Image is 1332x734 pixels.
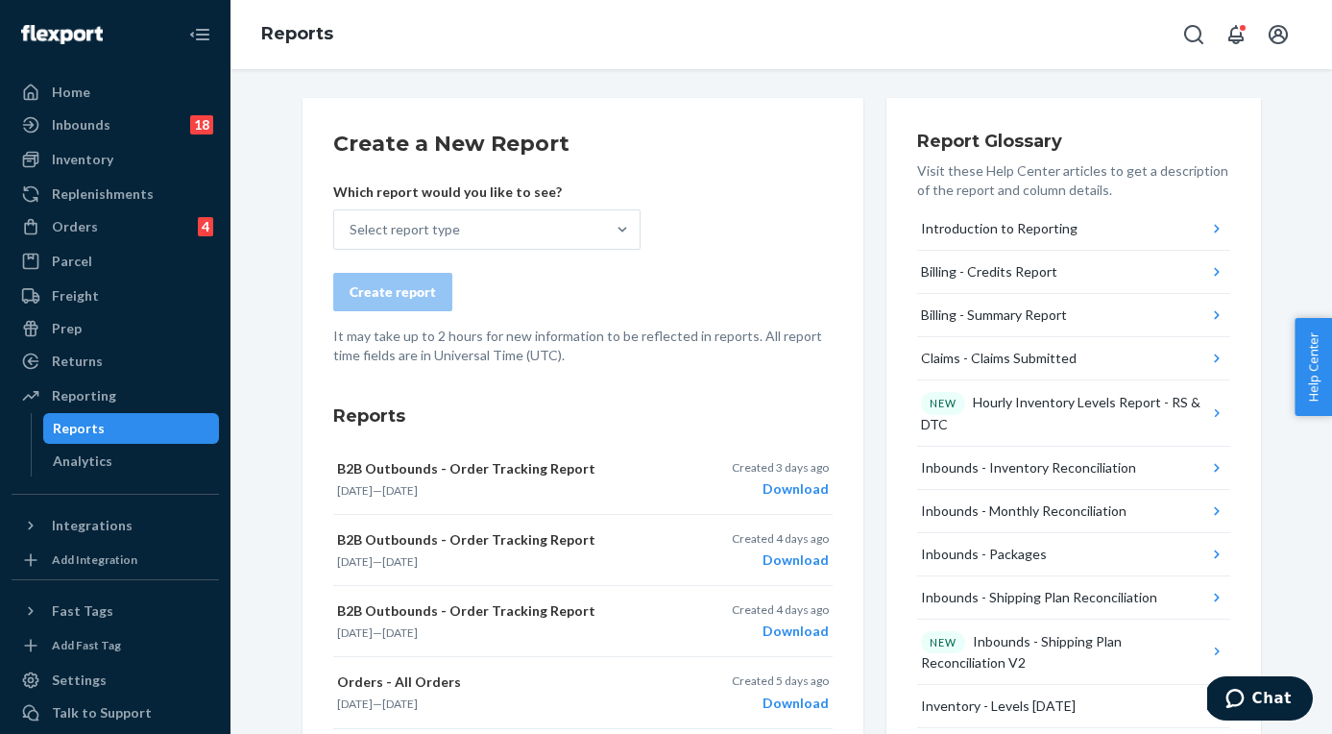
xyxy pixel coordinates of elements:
[337,483,373,498] time: [DATE]
[921,349,1077,368] div: Claims - Claims Submitted
[917,337,1230,380] button: Claims - Claims Submitted
[333,273,452,311] button: Create report
[921,545,1047,564] div: Inbounds - Packages
[732,622,829,641] div: Download
[1295,318,1332,416] button: Help Center
[337,530,662,550] p: B2B Outbounds - Order Tracking Report
[52,115,110,135] div: Inbounds
[333,404,833,428] h3: Reports
[43,446,220,477] a: Analytics
[1175,15,1213,54] button: Open Search Box
[337,696,662,712] p: —
[921,502,1126,521] div: Inbounds - Monthly Reconciliation
[382,625,418,640] time: [DATE]
[1217,15,1255,54] button: Open notifications
[12,665,219,696] a: Settings
[921,392,1208,434] div: Hourly Inventory Levels Report - RS & DTC
[12,346,219,377] a: Returns
[52,286,99,306] div: Freight
[921,458,1136,477] div: Inbounds - Inventory Reconciliation
[921,697,1076,716] div: Inventory - Levels [DATE]
[52,83,90,102] div: Home
[52,551,137,568] div: Add Integration
[12,77,219,108] a: Home
[12,697,219,728] button: Talk to Support
[12,596,219,626] button: Fast Tags
[333,586,833,657] button: B2B Outbounds - Order Tracking Report[DATE]—[DATE]Created 4 days agoDownload
[1207,676,1313,724] iframe: Opens a widget where you can chat to one of our agents
[246,7,349,62] ol: breadcrumbs
[921,219,1078,238] div: Introduction to Reporting
[52,352,103,371] div: Returns
[333,657,833,728] button: Orders - All Orders[DATE]—[DATE]Created 5 days agoDownload
[333,515,833,586] button: B2B Outbounds - Order Tracking Report[DATE]—[DATE]Created 4 days agoDownload
[53,419,105,438] div: Reports
[12,110,219,140] a: Inbounds18
[921,262,1057,281] div: Billing - Credits Report
[921,588,1157,607] div: Inbounds - Shipping Plan Reconciliation
[1259,15,1297,54] button: Open account menu
[12,380,219,411] a: Reporting
[190,115,213,135] div: 18
[917,620,1230,686] button: NEWInbounds - Shipping Plan Reconciliation V2
[333,129,833,159] h2: Create a New Report
[917,576,1230,620] button: Inbounds - Shipping Plan Reconciliation
[52,184,154,204] div: Replenishments
[917,490,1230,533] button: Inbounds - Monthly Reconciliation
[12,211,219,242] a: Orders4
[52,516,133,535] div: Integrations
[333,327,833,365] p: It may take up to 2 hours for new information to be reflected in reports. All report time fields ...
[337,697,373,711] time: [DATE]
[12,281,219,311] a: Freight
[382,554,418,569] time: [DATE]
[261,23,333,44] a: Reports
[917,294,1230,337] button: Billing - Summary Report
[732,459,829,476] p: Created 3 days ago
[52,671,107,690] div: Settings
[12,246,219,277] a: Parcel
[12,313,219,344] a: Prep
[930,396,957,411] p: NEW
[337,673,662,692] p: Orders - All Orders
[52,217,98,236] div: Orders
[337,624,662,641] p: —
[12,510,219,541] button: Integrations
[917,251,1230,294] button: Billing - Credits Report
[52,601,113,621] div: Fast Tags
[52,319,82,338] div: Prep
[732,673,829,689] p: Created 5 days ago
[52,703,152,722] div: Talk to Support
[917,380,1230,447] button: NEWHourly Inventory Levels Report - RS & DTC
[43,413,220,444] a: Reports
[917,129,1230,154] h3: Report Glossary
[921,306,1067,325] div: Billing - Summary Report
[917,208,1230,251] button: Introduction to Reporting
[337,554,373,569] time: [DATE]
[198,217,213,236] div: 4
[12,549,219,572] a: Add Integration
[337,625,373,640] time: [DATE]
[732,530,829,547] p: Created 4 days ago
[382,483,418,498] time: [DATE]
[350,282,436,302] div: Create report
[53,452,112,471] div: Analytics
[52,386,116,405] div: Reporting
[350,220,460,239] div: Select report type
[732,694,829,713] div: Download
[52,252,92,271] div: Parcel
[337,482,662,499] p: —
[21,25,103,44] img: Flexport logo
[917,533,1230,576] button: Inbounds - Packages
[382,697,418,711] time: [DATE]
[12,634,219,657] a: Add Fast Tag
[52,637,121,653] div: Add Fast Tag
[337,459,662,478] p: B2B Outbounds - Order Tracking Report
[917,447,1230,490] button: Inbounds - Inventory Reconciliation
[930,635,957,650] p: NEW
[732,550,829,570] div: Download
[181,15,219,54] button: Close Navigation
[917,161,1230,200] p: Visit these Help Center articles to get a description of the report and column details.
[732,601,829,618] p: Created 4 days ago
